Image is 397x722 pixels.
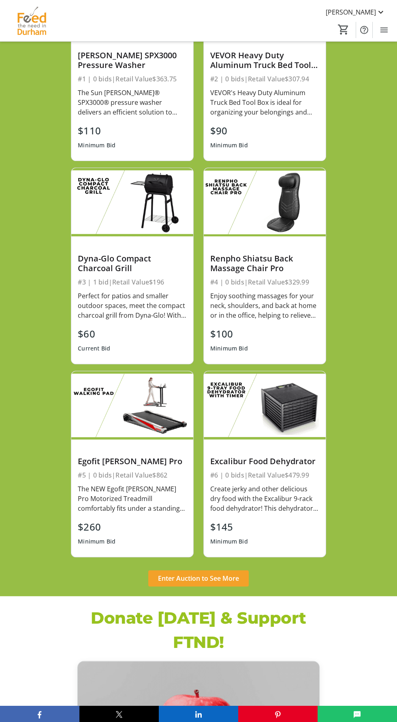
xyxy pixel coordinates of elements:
[210,73,319,85] div: #2 | 0 bids | Retail Value $307.94
[210,88,319,117] div: VEVOR's Heavy Duty Aluminum Truck Bed Tool Box is ideal for organizing your belongings and tools....
[78,291,187,320] div: Perfect for patios and smaller outdoor spaces, meet the compact charcoal grill from Dyna-Glo! Wit...
[210,341,248,356] div: Minimum Bid
[78,534,115,549] div: Minimum Bid
[78,457,187,466] div: Egofit [PERSON_NAME] Pro
[158,573,239,583] span: Enter Auction to See More
[210,138,248,153] div: Minimum Bid
[78,138,115,153] div: Minimum Bid
[78,88,187,117] div: The Sun [PERSON_NAME]® SPX3000® pressure washer delivers an efficient solution to remove stubborn...
[318,706,397,722] button: SMS
[78,73,187,85] div: #1 | 0 bids | Retail Value $363.75
[78,254,187,273] div: Dyna-Glo Compact Charcoal Grill
[210,123,248,138] div: $90
[78,276,187,288] div: #3 | 1 bid | Retail Value $196
[79,706,159,722] button: X
[78,520,115,534] div: $260
[78,123,115,138] div: $110
[336,22,351,37] button: Cart
[210,520,248,534] div: $145
[71,168,193,236] img: Dyna-Glo Compact Charcoal Grill
[78,469,187,481] div: #5 | 0 bids | Retail Value $862
[78,484,187,513] div: The NEW Egofit [PERSON_NAME] Pro Motorized Treadmill comfortably fits under a standing desk. The ...
[376,22,392,38] button: Menu
[210,457,319,466] div: Excalibur Food Dehydrator
[210,484,319,513] div: Create jerky and other delicious dry food with the Excalibur 9-rack food dehydrator! This dehydra...
[204,371,326,440] img: Excalibur Food Dehydrator
[210,291,319,320] div: Enjoy soothing massages for your neck, shoulders, and back at home or in the office, helping to r...
[5,6,59,36] img: Feed the Need in Durham's Logo
[78,51,187,70] div: [PERSON_NAME] SPX3000 Pressure Washer
[210,469,319,481] div: #6 | 0 bids | Retail Value $479.99
[78,341,110,356] div: Current Bid
[78,327,110,341] div: $60
[91,608,306,652] strong: Donate [DATE] & Support FTND!
[210,276,319,288] div: #4 | 0 bids | Retail Value $329.99
[210,51,319,70] div: VEVOR Heavy Duty Aluminum Truck Bed Tool Box
[319,6,392,19] button: [PERSON_NAME]
[238,706,318,722] button: Pinterest
[210,254,319,273] div: Renpho Shiatsu Back Massage Chair Pro
[326,7,376,17] span: [PERSON_NAME]
[148,570,249,586] button: Enter Auction to See More
[356,22,372,38] button: Help
[210,327,248,341] div: $100
[204,168,326,236] img: Renpho Shiatsu Back Massage Chair Pro
[71,371,193,440] img: Egofit Walker Pro
[159,706,238,722] button: LinkedIn
[210,534,248,549] div: Minimum Bid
